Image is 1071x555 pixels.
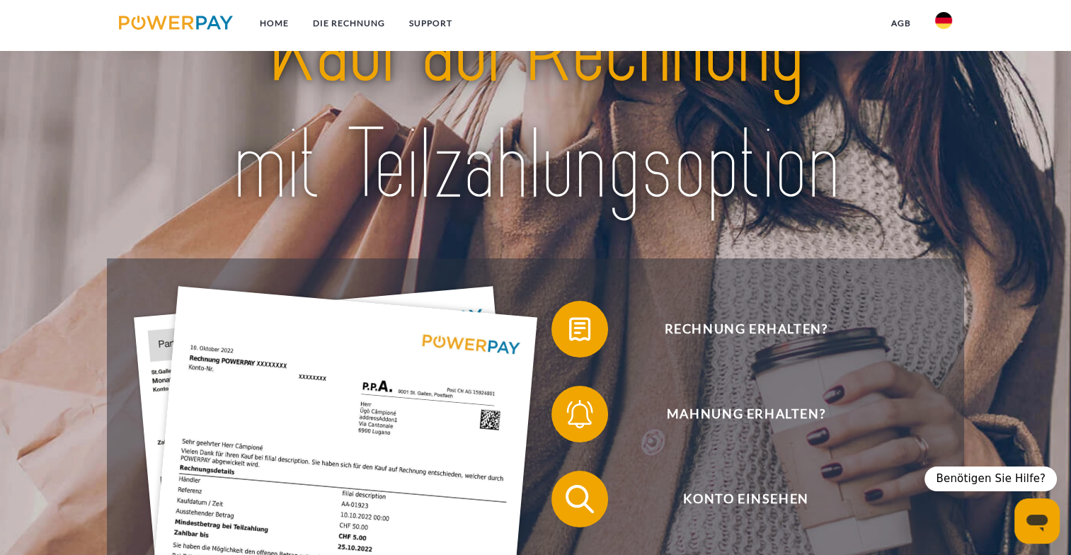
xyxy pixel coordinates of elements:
span: Konto einsehen [573,471,920,527]
a: Home [248,11,301,36]
a: agb [879,11,923,36]
img: qb_bill.svg [562,311,597,347]
iframe: Schaltfläche zum Öffnen des Messaging-Fensters; Konversation läuft [1014,498,1060,544]
button: Mahnung erhalten? [551,386,920,442]
div: Benötigen Sie Hilfe? [924,467,1057,491]
img: qb_bell.svg [562,396,597,432]
img: logo-powerpay.svg [119,16,233,30]
span: Mahnung erhalten? [573,386,920,442]
span: Rechnung erhalten? [573,301,920,357]
button: Rechnung erhalten? [551,301,920,357]
button: Konto einsehen [551,471,920,527]
a: DIE RECHNUNG [301,11,397,36]
a: SUPPORT [397,11,464,36]
img: de [935,12,952,29]
img: qb_search.svg [562,481,597,517]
